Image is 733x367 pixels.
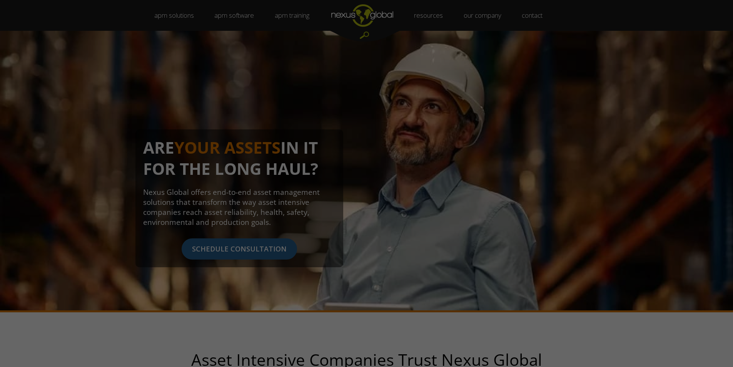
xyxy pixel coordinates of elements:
span: YOUR ASSETS [174,136,281,158]
h1: ARE IN IT FOR THE LONG HAUL? [143,137,336,187]
p: Nexus Global offers end-to-end asset management solutions that transform the way asset intensive ... [143,187,336,227]
span: SCHEDULE CONSULTATION [182,238,297,260]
